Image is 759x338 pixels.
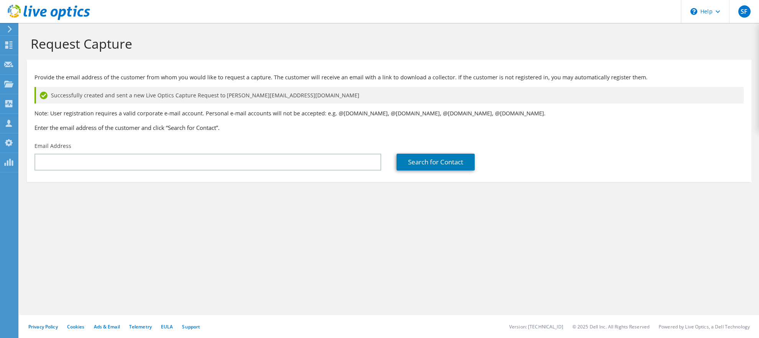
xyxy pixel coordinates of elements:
a: Privacy Policy [28,323,58,330]
p: Provide the email address of the customer from whom you would like to request a capture. The cust... [34,73,744,82]
a: Ads & Email [94,323,120,330]
label: Email Address [34,142,71,150]
a: EULA [161,323,173,330]
li: Powered by Live Optics, a Dell Technology [659,323,750,330]
a: Cookies [67,323,85,330]
span: Successfully created and sent a new Live Optics Capture Request to [PERSON_NAME][EMAIL_ADDRESS][D... [51,91,359,100]
a: Search for Contact [397,154,475,171]
h3: Enter the email address of the customer and click “Search for Contact”. [34,123,744,132]
li: © 2025 Dell Inc. All Rights Reserved [572,323,649,330]
li: Version: [TECHNICAL_ID] [509,323,563,330]
a: Telemetry [129,323,152,330]
a: Support [182,323,200,330]
span: SF [738,5,751,18]
svg: \n [690,8,697,15]
p: Note: User registration requires a valid corporate e-mail account. Personal e-mail accounts will ... [34,109,744,118]
h1: Request Capture [31,36,744,52]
